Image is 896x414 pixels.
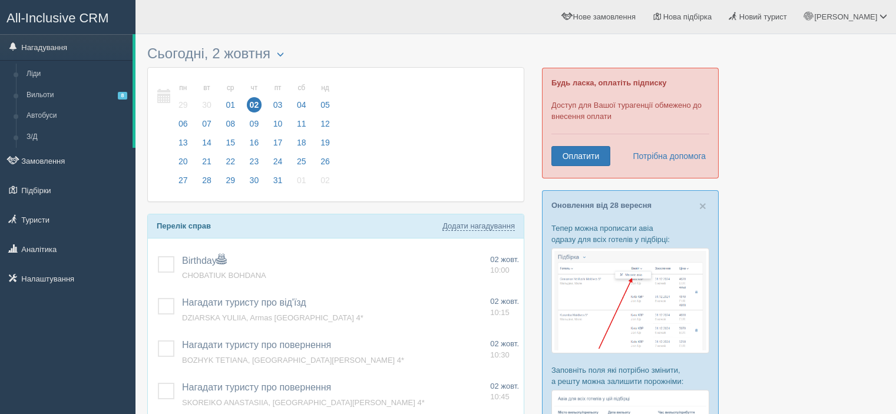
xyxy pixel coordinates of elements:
[196,77,218,117] a: вт 30
[490,296,519,318] a: 02 жовт. 10:15
[219,136,242,155] a: 15
[247,135,262,150] span: 16
[147,46,524,61] h3: Сьогодні, 2 жовтня
[318,116,333,131] span: 12
[223,97,238,112] span: 01
[243,77,266,117] a: чт 02
[270,97,286,112] span: 03
[267,155,289,174] a: 24
[318,135,333,150] span: 19
[157,221,211,230] b: Перелік справ
[199,173,214,188] span: 28
[294,116,309,131] span: 11
[551,201,652,210] a: Оновлення від 28 вересня
[267,136,289,155] a: 17
[318,173,333,188] span: 02
[172,174,194,193] a: 27
[294,135,309,150] span: 18
[219,174,242,193] a: 29
[814,12,877,21] span: [PERSON_NAME]
[551,223,709,245] p: Тепер можна прописати авіа одразу для всіх готелів у підбірці:
[199,116,214,131] span: 07
[490,382,519,390] span: 02 жовт.
[267,174,289,193] a: 31
[314,77,333,117] a: нд 05
[490,350,510,359] span: 10:30
[490,308,510,317] span: 10:15
[625,146,706,166] a: Потрібна допомога
[318,97,333,112] span: 05
[118,92,127,100] span: 8
[182,297,306,307] a: Нагадати туристу про від'їзд
[172,155,194,174] a: 20
[739,12,787,21] span: Новий турист
[176,173,191,188] span: 27
[182,256,226,266] a: Birthday
[196,117,218,136] a: 07
[490,339,519,348] span: 02 жовт.
[21,64,133,85] a: Ліди
[172,136,194,155] a: 13
[294,173,309,188] span: 01
[314,155,333,174] a: 26
[223,135,238,150] span: 15
[551,146,610,166] a: Оплатити
[182,271,266,280] span: CHOBATIUK BOHDANA
[176,97,191,112] span: 29
[199,97,214,112] span: 30
[182,340,331,350] span: Нагадати туристу про повернення
[223,154,238,169] span: 22
[551,78,666,87] b: Будь ласка, оплатіть підписку
[182,382,331,392] a: Нагадати туристу про повернення
[247,154,262,169] span: 23
[318,83,333,93] small: нд
[199,83,214,93] small: вт
[551,365,709,387] p: Заповніть поля які потрібно змінити, а решту можна залишити порожніми:
[247,83,262,93] small: чт
[267,117,289,136] a: 10
[573,12,636,21] span: Нове замовлення
[270,83,286,93] small: пт
[196,174,218,193] a: 28
[490,339,519,360] a: 02 жовт. 10:30
[314,174,333,193] a: 02
[270,154,286,169] span: 24
[223,116,238,131] span: 08
[182,398,425,407] a: SKOREIKO ANASTASIIA, [GEOGRAPHIC_DATA][PERSON_NAME] 4*
[199,135,214,150] span: 14
[182,356,404,365] a: BOZHYK TETIANA, [GEOGRAPHIC_DATA][PERSON_NAME] 4*
[294,154,309,169] span: 25
[442,221,515,231] a: Додати нагадування
[290,77,313,117] a: сб 04
[21,127,133,148] a: З/Д
[270,173,286,188] span: 31
[290,117,313,136] a: 11
[490,254,519,276] a: 02 жовт. 10:00
[176,116,191,131] span: 06
[542,68,719,178] div: Доступ для Вашої турагенції обмежено до внесення оплати
[182,313,363,322] a: DZIARSKA YULIIA, Armas [GEOGRAPHIC_DATA] 4*
[219,77,242,117] a: ср 01
[490,297,519,306] span: 02 жовт.
[176,135,191,150] span: 13
[21,105,133,127] a: Автобуси
[490,381,519,403] a: 02 жовт. 10:45
[176,83,191,93] small: пн
[267,77,289,117] a: пт 03
[223,83,238,93] small: ср
[663,12,712,21] span: Нова підбірка
[294,83,309,93] small: сб
[199,154,214,169] span: 21
[247,173,262,188] span: 30
[294,97,309,112] span: 04
[219,155,242,174] a: 22
[290,155,313,174] a: 25
[490,255,519,264] span: 02 жовт.
[314,117,333,136] a: 12
[314,136,333,155] a: 19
